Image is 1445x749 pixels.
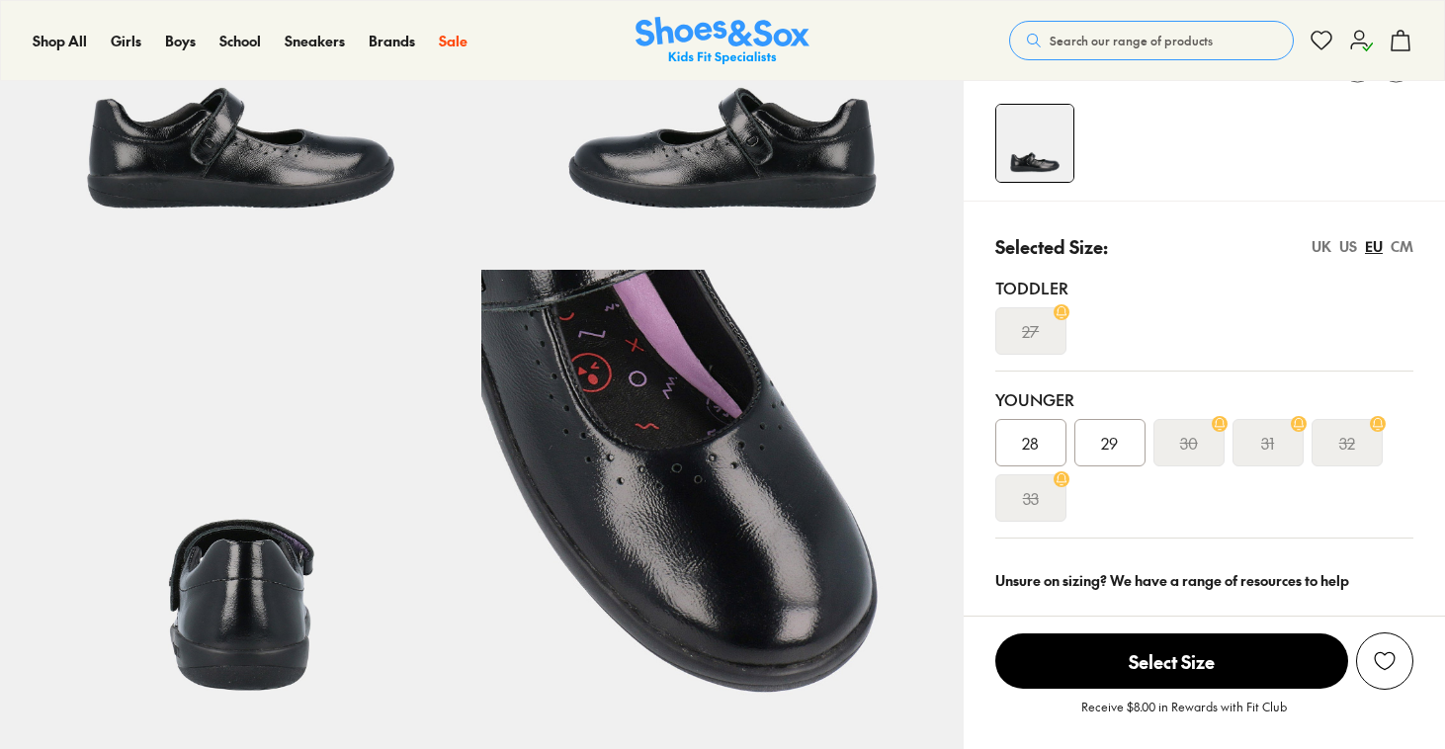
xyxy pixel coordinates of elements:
a: Girls [111,31,141,51]
s: 32 [1339,431,1355,455]
a: Boys [165,31,196,51]
a: School [219,31,261,51]
span: Search our range of products [1050,32,1213,49]
a: Shop All [33,31,87,51]
div: Unsure on sizing? We have a range of resources to help [995,570,1413,591]
s: 27 [1022,319,1039,343]
span: Sneakers [285,31,345,50]
span: Boys [165,31,196,50]
s: 33 [1023,486,1039,510]
div: UK [1312,236,1331,257]
div: US [1339,236,1357,257]
img: SNS_Logo_Responsive.svg [636,17,809,65]
img: 4-522529_1 [996,105,1073,182]
button: Add to wishlist [1356,632,1413,690]
s: 31 [1261,431,1274,455]
span: 29 [1101,431,1118,455]
span: School [219,31,261,50]
a: Sneakers [285,31,345,51]
a: Sale [439,31,467,51]
s: 30 [1180,431,1198,455]
span: Sale [439,31,467,50]
button: Search our range of products [1009,21,1294,60]
a: Size guide & tips [1023,615,1143,636]
a: Brands [369,31,415,51]
div: Toddler [995,276,1413,299]
div: Younger [995,387,1413,411]
a: Shoes & Sox [636,17,809,65]
button: Select Size [995,632,1348,690]
span: Shop All [33,31,87,50]
p: Selected Size: [995,233,1108,260]
div: CM [1391,236,1413,257]
span: Girls [111,31,141,50]
span: 28 [1022,431,1039,455]
span: Brands [369,31,415,50]
div: EU [1365,236,1383,257]
p: Receive $8.00 in Rewards with Fit Club [1081,698,1287,733]
span: Select Size [995,633,1348,689]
